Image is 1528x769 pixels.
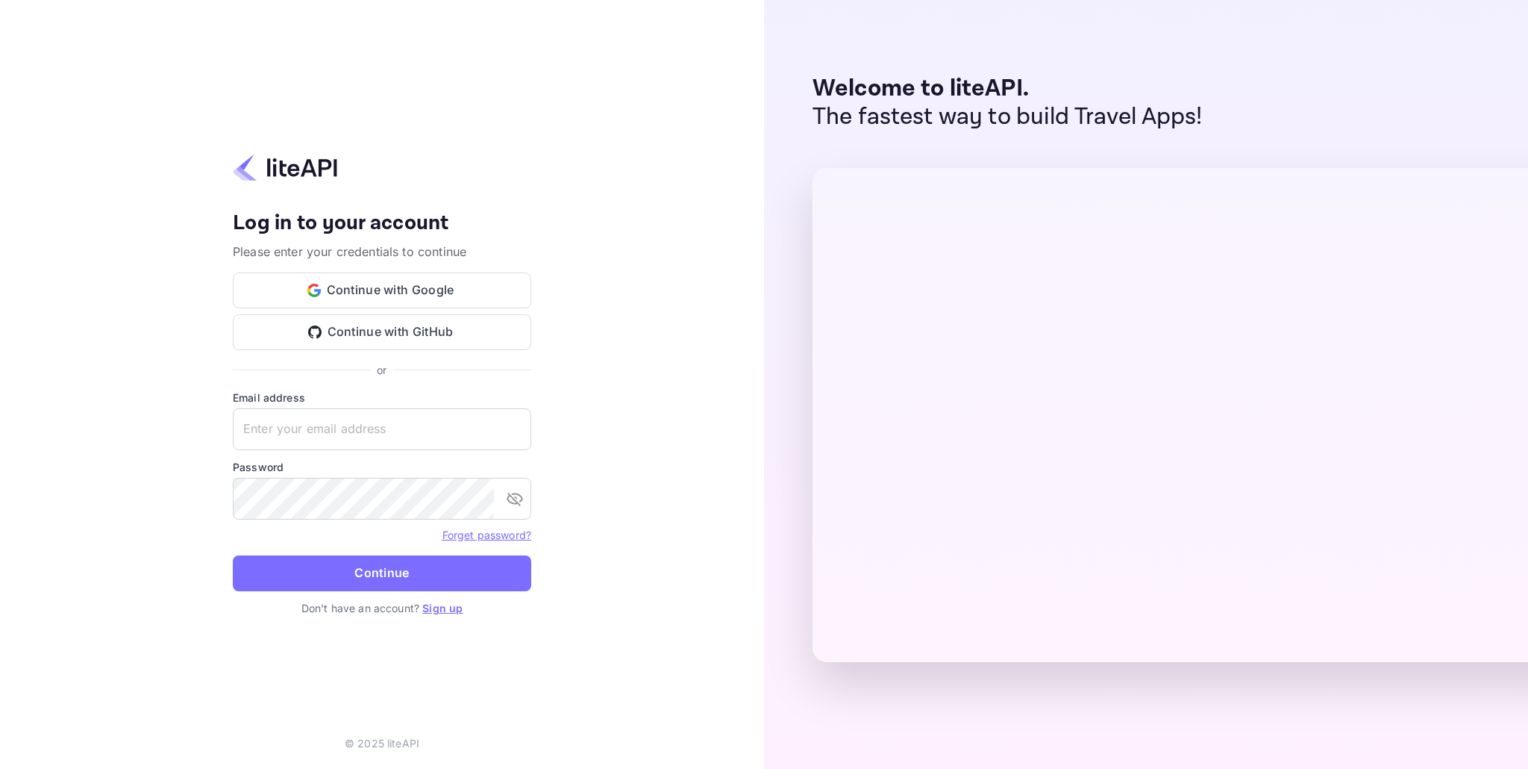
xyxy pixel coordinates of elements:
p: Don't have an account? [233,600,531,616]
label: Password [233,459,531,475]
a: Forget password? [442,529,531,541]
a: Forget password? [442,527,531,542]
p: or [377,362,386,378]
button: Continue [233,555,531,591]
button: Continue with Google [233,273,531,308]
p: Welcome to liteAPI. [812,75,1203,103]
p: The fastest way to build Travel Apps! [812,103,1203,131]
h4: Log in to your account [233,211,531,237]
label: Email address [233,390,531,405]
img: liteapi [233,153,337,182]
p: Please enter your credentials to continue [233,243,531,261]
input: Enter your email address [233,408,531,450]
a: Sign up [422,602,463,614]
p: © 2025 liteAPI [345,735,419,751]
button: Continue with GitHub [233,314,531,350]
button: toggle password visibility [500,484,530,514]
